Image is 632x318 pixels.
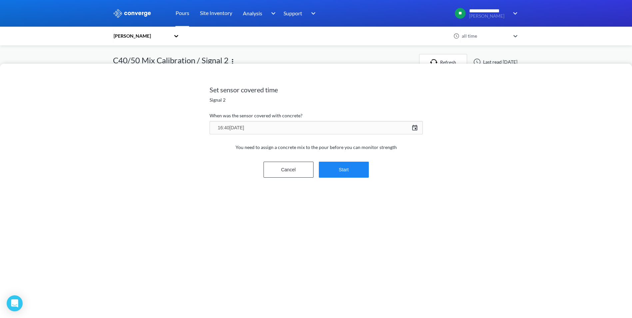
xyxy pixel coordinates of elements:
img: logo_ewhite.svg [113,9,152,18]
img: downArrow.svg [307,9,317,17]
span: Support [284,9,302,17]
span: Signal 2 [210,96,226,104]
button: Cancel [264,162,314,178]
span: [PERSON_NAME] [469,14,508,19]
span: Analysis [243,9,262,17]
div: Open Intercom Messenger [7,295,23,311]
button: Start [319,162,369,178]
label: When was the sensor covered with concrete? [210,112,423,120]
img: downArrow.svg [509,9,519,17]
span: You need to assign a concrete mix to the pour before you can monitor strength [236,144,397,151]
h2: Set sensor covered time [210,86,423,94]
img: downArrow.svg [267,9,277,17]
